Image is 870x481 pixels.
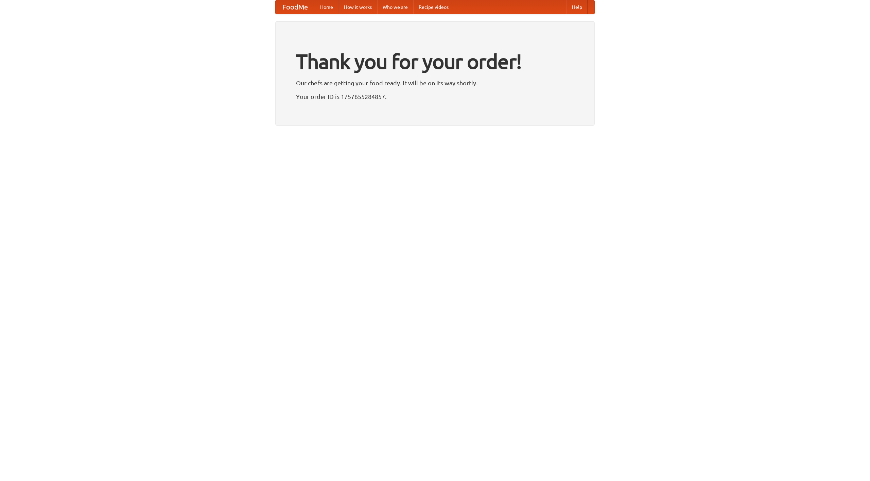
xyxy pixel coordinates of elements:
a: FoodMe [276,0,315,14]
h1: Thank you for your order! [296,45,574,78]
p: Our chefs are getting your food ready. It will be on its way shortly. [296,78,574,88]
a: How it works [338,0,377,14]
a: Recipe videos [413,0,454,14]
a: Who we are [377,0,413,14]
a: Home [315,0,338,14]
p: Your order ID is 1757655284857. [296,91,574,102]
a: Help [567,0,588,14]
